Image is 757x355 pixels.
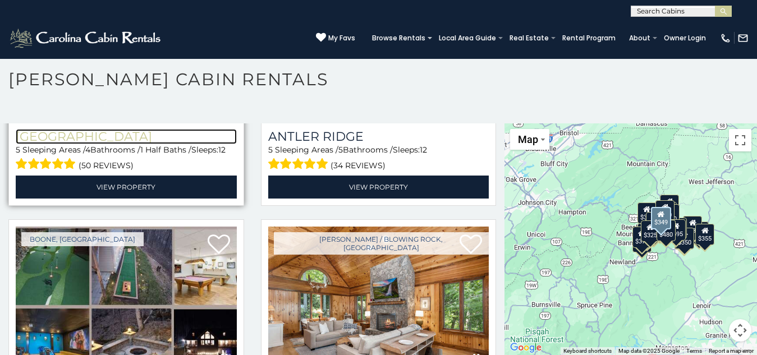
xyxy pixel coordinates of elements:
img: Google [507,340,544,355]
h3: Diamond Creek Lodge [16,129,237,144]
span: 5 [268,145,273,155]
a: Terms [686,348,702,354]
div: $525 [660,194,680,215]
a: About [623,30,656,46]
a: Antler Ridge [268,129,489,144]
a: Real Estate [504,30,554,46]
a: Local Area Guide [433,30,502,46]
img: mail-regular-white.png [737,33,749,44]
div: $375 [632,226,652,247]
button: Change map style [510,129,549,150]
img: White-1-2.png [8,27,164,49]
span: 12 [218,145,226,155]
span: Map [518,133,538,145]
a: Owner Login [658,30,712,46]
div: $325 [641,220,660,241]
div: Sleeping Areas / Bathrooms / Sleeps: [268,144,489,173]
a: View Property [16,176,237,199]
button: Toggle fullscreen view [729,129,751,151]
div: $320 [655,200,675,221]
div: $695 [667,219,686,241]
button: Keyboard shortcuts [563,347,612,355]
span: (50 reviews) [79,158,134,173]
div: $350 [675,228,694,249]
span: (34 reviews) [331,158,386,173]
a: Report a map error [709,348,754,354]
button: Map camera controls [729,319,751,342]
span: My Favs [328,33,355,43]
span: 4 [85,145,90,155]
a: Add to favorites [208,233,230,257]
span: 12 [420,145,427,155]
a: Browse Rentals [366,30,431,46]
img: phone-regular-white.png [720,33,731,44]
a: Rental Program [557,30,621,46]
div: $349 [651,207,671,229]
div: $355 [696,224,715,245]
a: [PERSON_NAME] / Blowing Rock, [GEOGRAPHIC_DATA] [274,232,489,255]
a: My Favs [316,33,355,44]
span: 1 Half Baths / [140,145,191,155]
a: Open this area in Google Maps (opens a new window) [507,340,544,355]
div: $930 [683,216,702,237]
div: $345 [632,231,652,252]
a: Boone, [GEOGRAPHIC_DATA] [21,232,144,246]
div: $305 [637,202,657,223]
a: [GEOGRAPHIC_DATA] [16,129,237,144]
div: Sleeping Areas / Bathrooms / Sleeps: [16,144,237,173]
span: 5 [16,145,20,155]
span: Map data ©2025 Google [618,348,680,354]
span: 5 [338,145,343,155]
div: $480 [657,219,676,241]
a: View Property [268,176,489,199]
